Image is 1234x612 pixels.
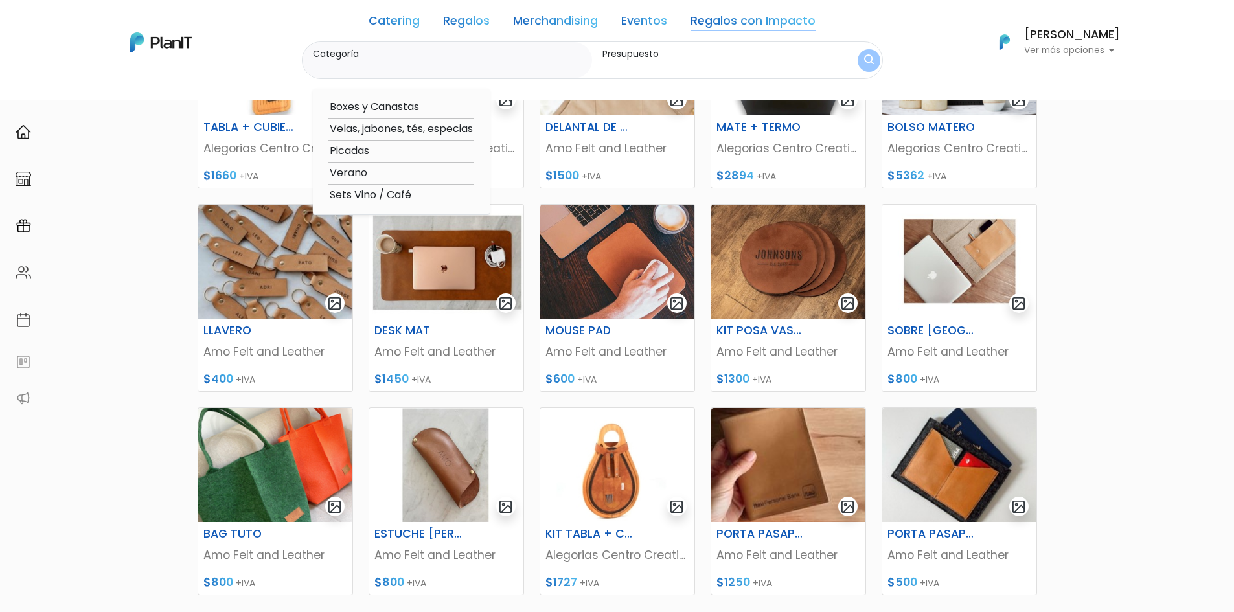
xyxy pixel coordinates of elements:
[920,576,939,589] span: +IVA
[498,93,513,108] img: gallery-light
[328,143,474,159] option: Picadas
[1011,499,1026,514] img: gallery-light
[887,574,917,590] span: $500
[864,54,874,67] img: search_button-432b6d5273f82d61273b3651a40e1bd1b912527efae98b1b7a1b2c0702e16a8d.svg
[369,408,523,522] img: thumb_image__copia___copia___copia___copia___copia___copia___copia___copia___copia___copia_-Photo...
[540,205,694,319] img: thumb_WhatsApp_Image_2023-06-13_at_15.53.27.jpeg
[16,265,31,280] img: people-662611757002400ad9ed0e3c099ab2801c6687ba6c219adb57efc949bc21e19d.svg
[538,527,644,541] h6: KIT TABLA + CUBIERTOS
[130,32,192,52] img: PlanIt Logo
[545,371,575,387] span: $600
[443,16,490,31] a: Regalos
[327,499,342,514] img: gallery-light
[716,140,860,157] p: Alegorias Centro Creativo
[545,168,579,183] span: $1500
[545,574,577,590] span: $1727
[887,140,1031,157] p: Alegorias Centro Creativo
[16,171,31,187] img: marketplace-4ceaa7011d94191e9ded77b95e3339b90024bf715f7c57f8cf31f2d8c509eaba.svg
[203,574,233,590] span: $800
[1024,46,1120,55] p: Ver más opciones
[407,576,426,589] span: +IVA
[983,25,1120,59] button: PlanIt Logo [PERSON_NAME] Ver más opciones
[540,204,695,392] a: gallery-light MOUSE PAD Amo Felt and Leather $600 +IVA
[669,499,684,514] img: gallery-light
[203,343,347,360] p: Amo Felt and Leather
[203,371,233,387] span: $400
[367,527,473,541] h6: ESTUCHE [PERSON_NAME]
[328,187,474,203] option: Sets Vino / Café
[545,547,689,563] p: Alegorias Centro Creativo
[669,93,684,108] img: gallery-light
[538,324,644,337] h6: MOUSE PAD
[374,371,409,387] span: $1450
[236,373,255,386] span: +IVA
[753,576,772,589] span: +IVA
[540,408,694,522] img: thumb_Captura_de_pantalla_2022-10-18_142813.jpg
[882,204,1037,392] a: gallery-light SOBRE [GEOGRAPHIC_DATA] Amo Felt and Leather $800 +IVA
[1011,93,1026,108] img: gallery-light
[369,407,524,595] a: gallery-light ESTUCHE [PERSON_NAME] Amo Felt and Leather $800 +IVA
[920,373,939,386] span: +IVA
[236,576,255,589] span: +IVA
[328,99,474,115] option: Boxes y Canastas
[327,296,342,311] img: gallery-light
[927,170,946,183] span: +IVA
[882,408,1036,522] img: thumb_Captura_de_pantalla_2023-04-26_162714.jpg
[752,373,771,386] span: +IVA
[540,407,695,595] a: gallery-light KIT TABLA + CUBIERTOS Alegorias Centro Creativo $1727 +IVA
[203,547,347,563] p: Amo Felt and Leather
[328,121,474,137] option: Velas, jabones, tés, especias
[757,170,776,183] span: +IVA
[16,354,31,370] img: feedback-78b5a0c8f98aac82b08bfc38622c3050aee476f2c9584af64705fc4e61158814.svg
[374,574,404,590] span: $800
[16,124,31,140] img: home-e721727adea9d79c4d83392d1f703f7f8bce08238fde08b1acbfd93340b81755.svg
[196,527,302,541] h6: BAG TUTO
[16,391,31,406] img: partners-52edf745621dab592f3b2c58e3bca9d71375a7ef29c3b500c9f145b62cc070d4.svg
[711,205,865,319] img: thumb_WhatsApp_Image_2023-06-13_at_15.53.28__1_.jpeg
[513,16,598,31] a: Merchandising
[239,170,258,183] span: +IVA
[880,324,986,337] h6: SOBRE [GEOGRAPHIC_DATA]
[374,343,518,360] p: Amo Felt and Leather
[369,205,523,319] img: thumb_image__copia___copia___copia___copia___copia___copia___copia___copia___copia___copia___copi...
[887,547,1031,563] p: Amo Felt and Leather
[887,343,1031,360] p: Amo Felt and Leather
[711,204,866,392] a: gallery-light KIT POSA VASOS Amo Felt and Leather $1300 +IVA
[621,16,667,31] a: Eventos
[198,407,353,595] a: gallery-light BAG TUTO Amo Felt and Leather $800 +IVA
[198,408,352,522] img: thumb_Captura_de_Pantalla_2022-11-30_a_la_s__14.06.26.png
[887,168,924,183] span: $5362
[709,527,815,541] h6: PORTA PASAPORTE 2
[580,576,599,589] span: +IVA
[545,140,689,157] p: Amo Felt and Leather
[582,170,601,183] span: +IVA
[67,12,187,38] div: ¿Necesitás ayuda?
[709,120,815,134] h6: MATE + TERMO
[328,165,474,181] option: Verano
[1024,29,1120,41] h6: [PERSON_NAME]
[602,47,819,61] label: Presupuesto
[577,373,597,386] span: +IVA
[711,408,865,522] img: thumb_WhatsApp_Image_2023-07-27_at_10.12.21.jpeg
[691,16,816,31] a: Regalos con Impacto
[545,343,689,360] p: Amo Felt and Leather
[716,343,860,360] p: Amo Felt and Leather
[313,47,588,61] label: Categoría
[669,296,684,311] img: gallery-light
[198,205,352,319] img: thumb_Captura_de_pantalla_2023-04-26_171131.jpg
[840,499,855,514] img: gallery-light
[196,120,302,134] h6: TABLA + CUBIERTOS
[882,205,1036,319] img: thumb_image__copia___copia___copia___copia___copia___copia___copia___copia___copia___copia___copi...
[1011,296,1026,311] img: gallery-light
[709,324,815,337] h6: KIT POSA VASOS
[498,296,513,311] img: gallery-light
[374,547,518,563] p: Amo Felt and Leather
[203,140,347,157] p: Alegorias Centro Creativo
[716,574,750,590] span: $1250
[880,527,986,541] h6: PORTA PASAPORTE 1
[716,547,860,563] p: Amo Felt and Leather
[198,204,353,392] a: gallery-light LLAVERO Amo Felt and Leather $400 +IVA
[369,204,524,392] a: gallery-light DESK MAT Amo Felt and Leather $1450 +IVA
[411,373,431,386] span: +IVA
[880,120,986,134] h6: BOLSO MATERO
